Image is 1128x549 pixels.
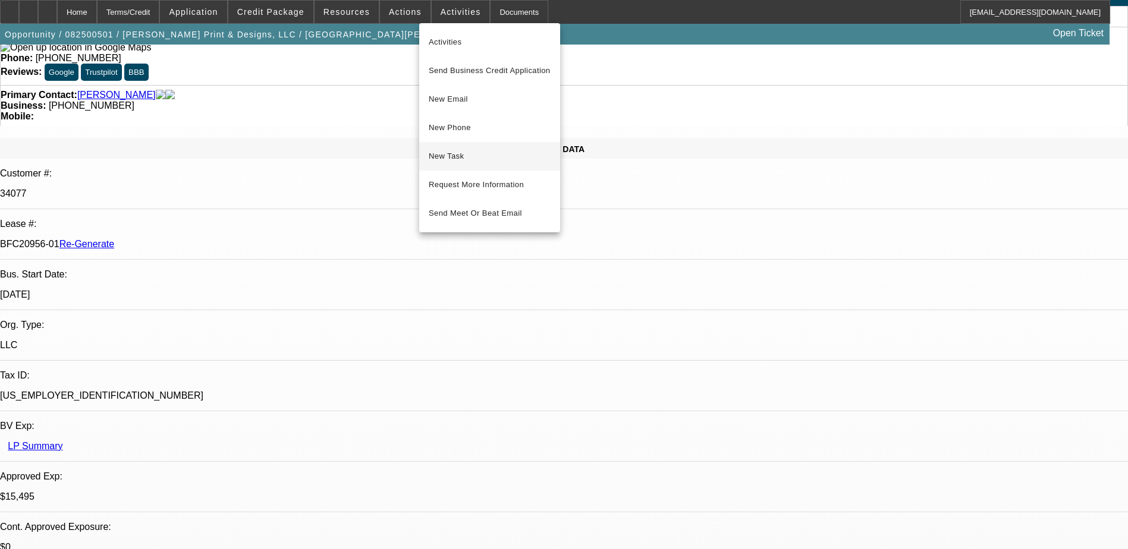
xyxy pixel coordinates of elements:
[429,178,551,192] span: Request More Information
[429,64,551,78] span: Send Business Credit Application
[429,206,551,220] span: Send Meet Or Beat Email
[429,35,551,49] span: Activities
[429,149,551,163] span: New Task
[429,121,551,135] span: New Phone
[429,92,551,106] span: New Email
